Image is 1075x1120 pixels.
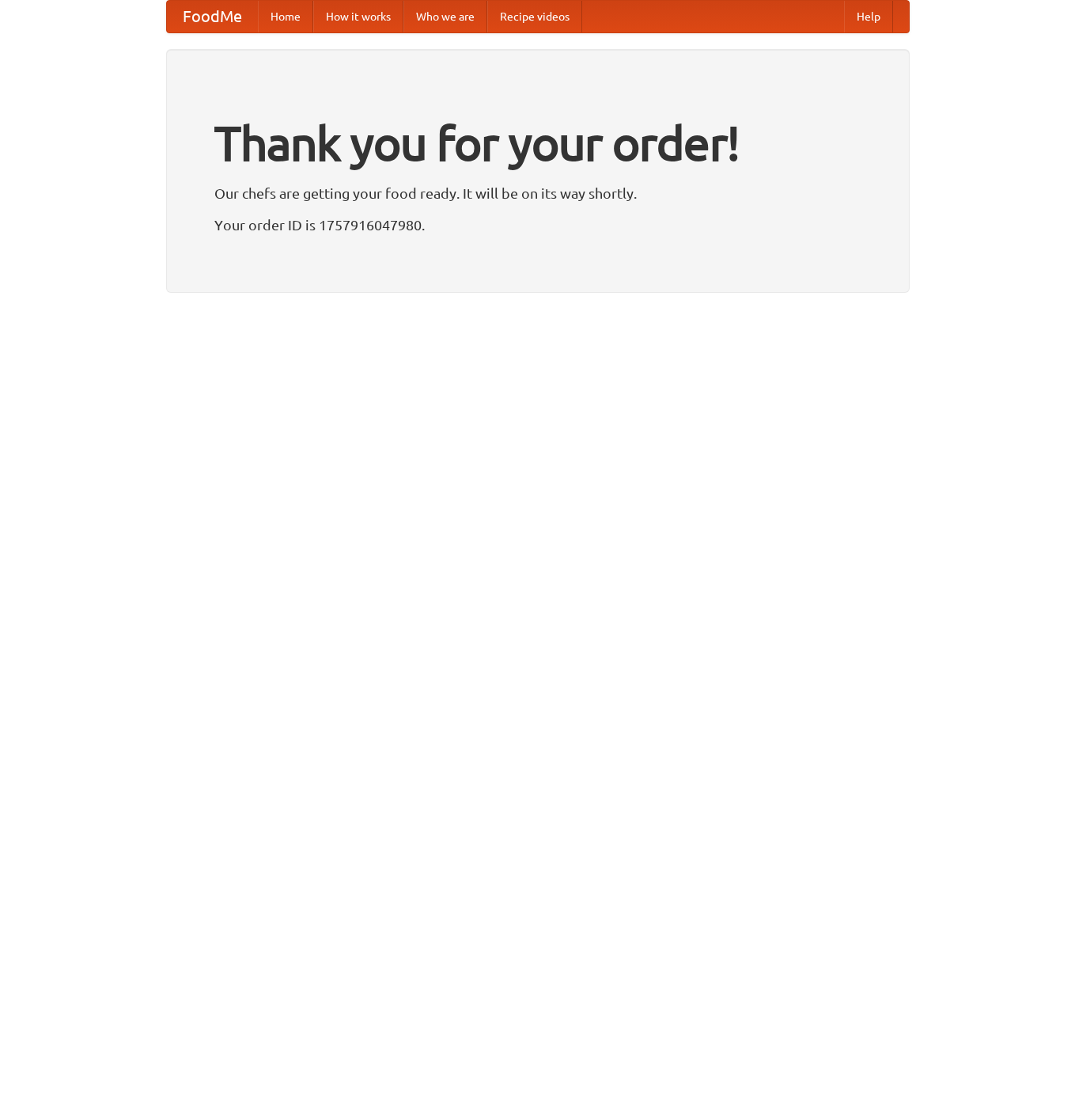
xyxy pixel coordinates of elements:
h1: Thank you for your order! [214,105,861,181]
a: Recipe videos [487,1,582,32]
a: FoodMe [167,1,258,32]
a: Who we are [403,1,487,32]
p: Our chefs are getting your food ready. It will be on its way shortly. [214,181,861,205]
a: How it works [313,1,403,32]
a: Help [844,1,893,32]
a: Home [258,1,313,32]
p: Your order ID is 1757916047980. [214,213,861,237]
